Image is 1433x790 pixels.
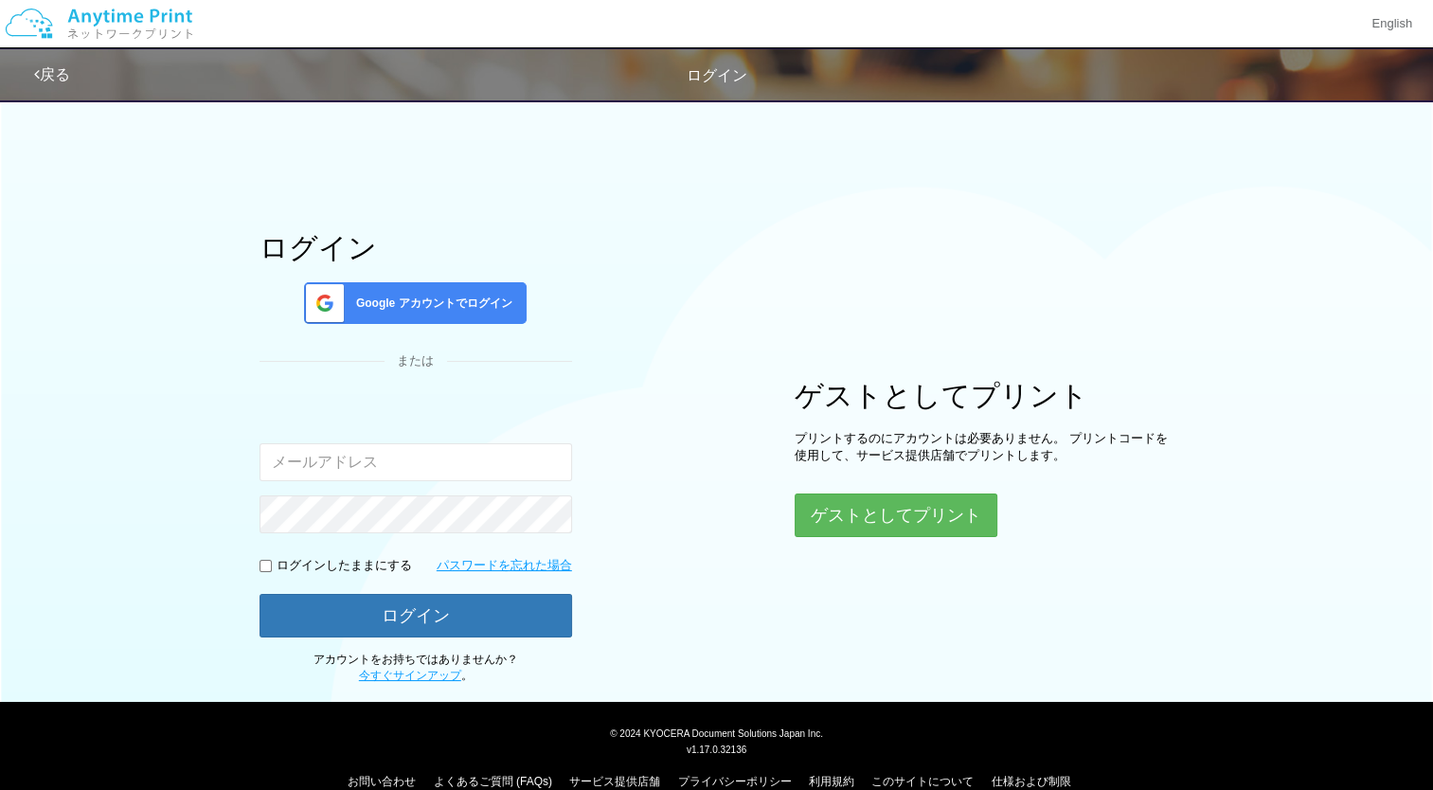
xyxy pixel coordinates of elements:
[359,669,473,682] span: 。
[687,67,747,83] span: ログイン
[260,352,572,370] div: または
[678,775,792,788] a: プライバシーポリシー
[260,232,572,263] h1: ログイン
[610,727,823,739] span: © 2024 KYOCERA Document Solutions Japan Inc.
[795,494,997,537] button: ゲストとしてプリント
[359,669,461,682] a: 今すぐサインアップ
[871,775,974,788] a: このサイトについて
[277,557,412,575] p: ログインしたままにする
[795,380,1173,411] h1: ゲストとしてプリント
[992,775,1071,788] a: 仕様および制限
[687,744,746,755] span: v1.17.0.32136
[569,775,660,788] a: サービス提供店舗
[349,296,512,312] span: Google アカウントでログイン
[437,557,572,575] a: パスワードを忘れた場合
[260,594,572,637] button: ログイン
[434,775,552,788] a: よくあるご質問 (FAQs)
[34,66,70,82] a: 戻る
[260,652,572,684] p: アカウントをお持ちではありませんか？
[809,775,854,788] a: 利用規約
[260,443,572,481] input: メールアドレス
[348,775,416,788] a: お問い合わせ
[795,430,1173,465] p: プリントするのにアカウントは必要ありません。 プリントコードを使用して、サービス提供店舗でプリントします。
